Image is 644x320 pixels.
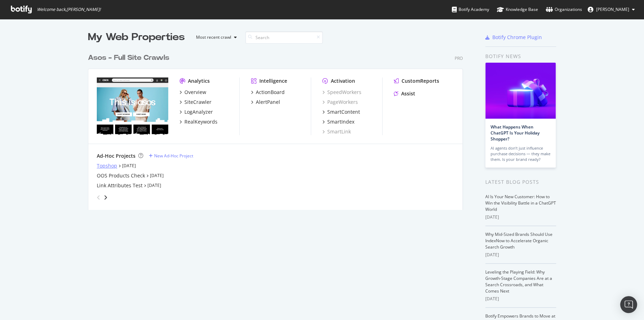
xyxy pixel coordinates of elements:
[596,6,629,12] span: Richard Lawther
[485,194,556,212] a: AI Is Your New Customer: How to Win the Visibility Battle in a ChatGPT World
[485,269,552,294] a: Leveling the Playing Field: Why Growth-Stage Companies Are at a Search Crossroads, and What Comes...
[97,152,135,159] div: Ad-Hoc Projects
[256,89,285,96] div: ActionBoard
[485,178,556,186] div: Latest Blog Posts
[188,77,210,84] div: Analytics
[331,77,355,84] div: Activation
[402,77,439,84] div: CustomReports
[327,108,360,115] div: SmartContent
[97,182,143,189] a: Link Attributes Test
[485,63,556,119] img: What Happens When ChatGPT Is Your Holiday Shopper?
[184,89,206,96] div: Overview
[485,296,556,302] div: [DATE]
[620,296,637,313] div: Open Intercom Messenger
[154,153,193,159] div: New Ad-Hoc Project
[179,89,206,96] a: Overview
[394,90,415,97] a: Assist
[492,34,542,41] div: Botify Chrome Plugin
[251,89,285,96] a: ActionBoard
[485,52,556,60] div: Botify news
[147,182,161,188] a: [DATE]
[452,6,489,13] div: Botify Academy
[88,53,172,63] a: Asos - Full Site Crawls
[322,99,358,106] a: PageWorkers
[259,77,287,84] div: Intelligence
[184,108,213,115] div: LogAnalyzer
[582,4,640,15] button: [PERSON_NAME]
[485,34,542,41] a: Botify Chrome Plugin
[497,6,538,13] div: Knowledge Base
[37,7,101,12] span: Welcome back, [PERSON_NAME] !
[327,118,354,125] div: SmartIndex
[122,163,136,169] a: [DATE]
[179,108,213,115] a: LogAnalyzer
[251,99,280,106] a: AlertPanel
[485,214,556,220] div: [DATE]
[184,118,217,125] div: RealKeywords
[394,77,439,84] a: CustomReports
[97,162,117,169] a: Topshop
[196,35,231,39] div: Most recent crawl
[97,172,145,179] a: OOS Products Check
[322,128,351,135] a: SmartLink
[322,89,361,96] a: SpeedWorkers
[190,32,240,43] button: Most recent crawl
[94,192,103,203] div: angle-left
[485,252,556,258] div: [DATE]
[88,44,468,210] div: grid
[485,231,553,250] a: Why Mid-Sized Brands Should Use IndexNow to Accelerate Organic Search Growth
[546,6,582,13] div: Organizations
[149,153,193,159] a: New Ad-Hoc Project
[245,31,323,44] input: Search
[103,194,108,201] div: angle-right
[179,118,217,125] a: RealKeywords
[88,53,169,63] div: Asos - Full Site Crawls
[184,99,211,106] div: SiteCrawler
[401,90,415,97] div: Assist
[491,124,539,142] a: What Happens When ChatGPT Is Your Holiday Shopper?
[322,108,360,115] a: SmartContent
[88,30,185,44] div: My Web Properties
[256,99,280,106] div: AlertPanel
[455,55,463,61] div: Pro
[491,145,550,162] div: AI agents don’t just influence purchase decisions — they make them. Is your brand ready?
[150,172,164,178] a: [DATE]
[97,77,168,134] img: www.asos.com
[179,99,211,106] a: SiteCrawler
[322,118,354,125] a: SmartIndex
